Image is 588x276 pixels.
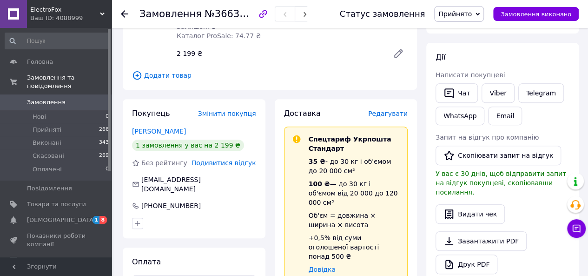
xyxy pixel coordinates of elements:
[518,83,564,103] a: Telegram
[33,113,46,121] span: Нові
[198,110,256,117] span: Змінити покупця
[33,139,61,147] span: Виконані
[436,71,505,79] span: Написати покупцеві
[309,179,400,207] div: — до 30 кг і об'ємом від 20 000 до 120 000 см³
[309,211,400,229] div: Об'єм = довжина × ширина × висота
[488,107,522,125] button: Email
[132,109,170,118] span: Покупець
[436,146,561,165] button: Скопіювати запит на відгук
[27,232,86,249] span: Показники роботи компанії
[436,107,484,125] a: WhatsApp
[33,152,64,160] span: Скасовані
[27,74,112,90] span: Замовлення та повідомлення
[132,257,161,266] span: Оплата
[27,200,86,209] span: Товари та послуги
[27,98,66,107] span: Замовлення
[106,113,109,121] span: 0
[436,255,497,274] a: Друк PDF
[309,158,325,165] span: 35 ₴
[192,159,256,167] span: Подивитися відгук
[309,157,400,175] div: - до 30 кг і об'ємом до 20 000 см³
[99,152,109,160] span: 269
[141,176,201,193] span: [EMAIL_ADDRESS][DOMAIN_NAME]
[99,216,107,224] span: 8
[27,58,53,66] span: Головна
[173,47,385,60] div: 2 199 ₴
[106,165,109,174] span: 0
[99,139,109,147] span: 343
[141,159,187,167] span: Без рейтингу
[27,216,96,224] span: [DEMOGRAPHIC_DATA]
[30,6,100,14] span: ElectroFox
[99,126,109,134] span: 266
[139,8,202,20] span: Замовлення
[436,134,539,141] span: Запит на відгук про компанію
[27,184,72,193] span: Повідомлення
[482,83,514,103] a: Viber
[436,231,527,251] a: Завантажити PDF
[368,110,408,117] span: Редагувати
[436,170,566,196] span: У вас є 30 днів, щоб відправити запит на відгук покупцеві, скопіювавши посилання.
[27,256,51,265] span: Відгуки
[436,53,445,61] span: Дії
[340,9,425,19] div: Статус замовлення
[438,10,472,18] span: Прийнято
[567,219,586,238] button: Чат з покупцем
[132,128,186,135] a: [PERSON_NAME]
[132,140,244,151] div: 1 замовлення у вас на 2 199 ₴
[309,233,400,261] div: +0,5% від суми оголошеної вартості понад 500 ₴
[30,14,112,22] div: Ваш ID: 4088999
[33,165,62,174] span: Оплачені
[309,266,336,273] a: Довідка
[284,109,321,118] span: Доставка
[436,83,478,103] button: Чат
[5,33,110,49] input: Пошук
[33,126,61,134] span: Прийняті
[309,180,330,188] span: 100 ₴
[140,201,202,210] div: [PHONE_NUMBER]
[205,8,271,20] span: №366323693
[177,23,216,30] span: Залишок: 1
[92,216,100,224] span: 1
[121,9,128,19] div: Повернутися назад
[309,135,391,152] span: Спецтариф Укрпошта Стандарт
[132,70,408,81] span: Додати товар
[501,11,571,18] span: Замовлення виконано
[177,32,261,40] span: Каталог ProSale: 74.77 ₴
[436,204,505,224] button: Видати чек
[389,44,408,63] a: Редагувати
[493,7,579,21] button: Замовлення виконано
